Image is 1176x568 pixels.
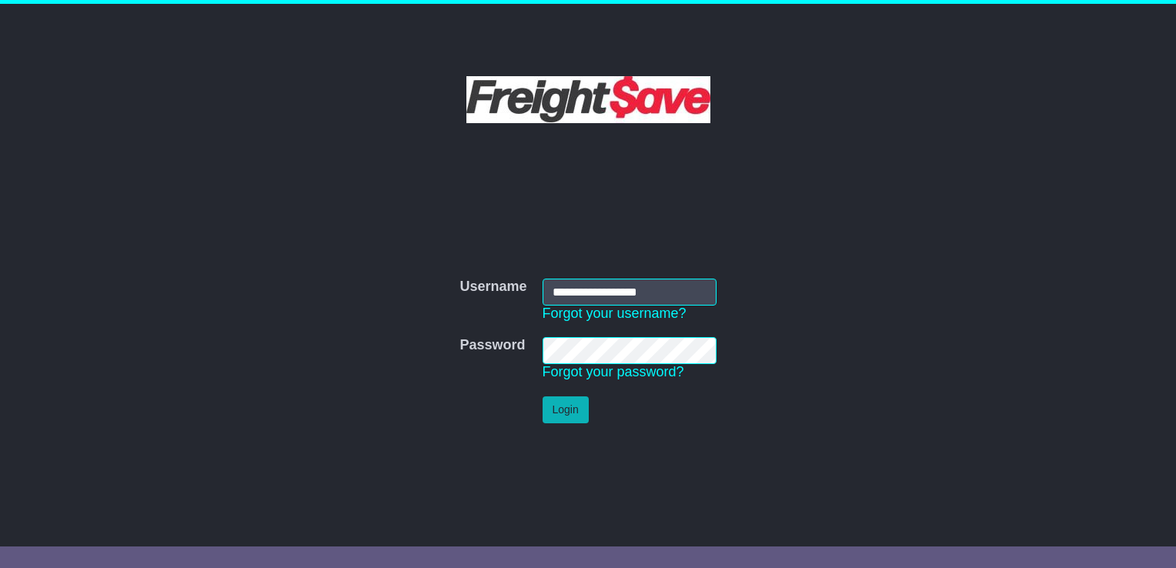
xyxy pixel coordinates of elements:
[543,306,687,321] a: Forgot your username?
[459,279,526,296] label: Username
[543,396,589,423] button: Login
[543,364,684,379] a: Forgot your password?
[459,337,525,354] label: Password
[466,76,710,123] img: Freight Save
